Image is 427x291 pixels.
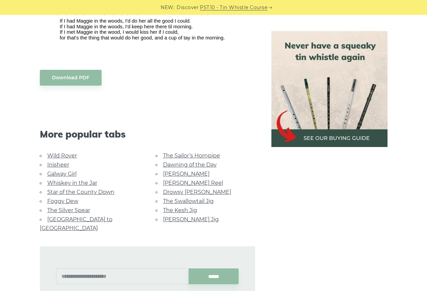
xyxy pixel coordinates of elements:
a: [PERSON_NAME] Reel [163,180,223,186]
a: [PERSON_NAME] [163,171,210,177]
a: [GEOGRAPHIC_DATA] to [GEOGRAPHIC_DATA] [40,216,112,231]
a: Wild Rover [47,152,77,159]
a: [PERSON_NAME] Jig [163,216,219,223]
a: Download PDF [40,70,102,86]
span: NEW: [161,4,175,11]
a: Foggy Dew [47,198,78,204]
a: Dawning of the Day [163,162,217,168]
a: Galway Girl [47,171,77,177]
a: Inisheer [47,162,69,168]
a: Whiskey in the Jar [47,180,97,186]
a: PST10 - Tin Whistle Course [200,4,267,11]
a: Star of the County Down [47,189,114,195]
a: The Kesh Jig [163,207,197,213]
span: More popular tabs [40,128,255,140]
a: The Sailor’s Hornpipe [163,152,220,159]
img: tin whistle buying guide [271,31,388,147]
a: The Silver Spear [47,207,90,213]
span: Discover [177,4,199,11]
a: Drowsy [PERSON_NAME] [163,189,231,195]
a: The Swallowtail Jig [163,198,214,204]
